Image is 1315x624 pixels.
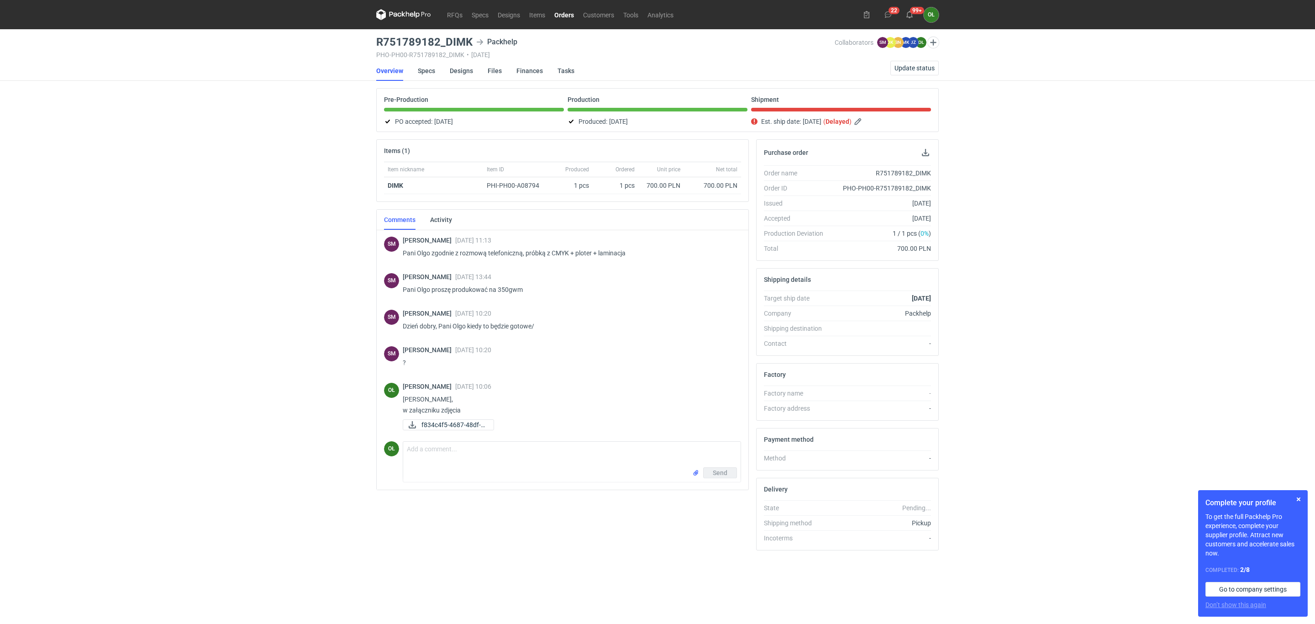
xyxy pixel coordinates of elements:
[384,310,399,325] div: Sebastian Markut
[877,37,888,48] figcaption: SM
[803,116,821,127] span: [DATE]
[885,37,896,48] figcaption: DK
[384,383,399,398] div: Olga Łopatowicz
[1240,566,1250,573] strong: 2 / 8
[764,518,831,528] div: Shipping method
[467,51,469,58] span: •
[831,534,931,543] div: -
[853,116,864,127] button: Edit estimated shipping date
[488,61,502,81] a: Files
[467,9,493,20] a: Specs
[593,177,638,194] div: 1 pcs
[525,9,550,20] a: Items
[764,169,831,178] div: Order name
[384,441,399,456] div: Olga Łopatowicz
[434,116,453,127] span: [DATE]
[403,346,455,354] span: [PERSON_NAME]
[764,149,808,156] h2: Purchase order
[1205,497,1300,508] h1: Complete your profile
[421,420,486,430] span: f834c4f5-4687-48df-8...
[831,309,931,318] div: Packhelp
[384,210,416,230] a: Comments
[418,61,435,81] a: Specs
[831,244,931,253] div: 700.00 PLN
[403,394,734,416] p: [PERSON_NAME], w załączniku zdjęcia
[403,237,455,244] span: [PERSON_NAME]
[384,147,410,154] h2: Items (1)
[902,504,931,512] em: Pending...
[455,346,491,354] span: [DATE] 10:20
[764,199,831,208] div: Issued
[831,339,931,348] div: -
[476,37,517,48] div: Packhelp
[384,383,399,398] figcaption: OŁ
[384,273,399,288] div: Sebastian Markut
[764,214,831,223] div: Accepted
[764,389,831,398] div: Factory name
[430,210,452,230] a: Activity
[764,324,831,333] div: Shipping destination
[826,118,849,125] strong: Delayed
[388,166,424,173] span: Item nickname
[455,237,491,244] span: [DATE] 11:13
[403,383,455,390] span: [PERSON_NAME]
[493,9,525,20] a: Designs
[403,321,734,332] p: Dzień dobry, Pani Olgo kiedy to będzie gotowe/
[455,310,491,317] span: [DATE] 10:20
[902,7,917,22] button: 99+
[568,116,747,127] div: Produced:
[881,7,895,22] button: 22
[552,177,593,194] div: 1 pcs
[565,166,589,173] span: Produced
[376,61,403,81] a: Overview
[764,404,831,413] div: Factory address
[384,96,428,103] p: Pre-Production
[751,96,779,103] p: Shipment
[703,467,737,478] button: Send
[403,419,494,430] div: f834c4f5-4687-48df-833c-2a7bdd9de845.jpg
[1293,494,1304,505] button: Skip for now
[642,181,680,190] div: 700.00 PLN
[450,61,473,81] a: Designs
[568,96,600,103] p: Production
[1205,582,1300,597] a: Go to company settings
[908,37,919,48] figcaption: JZ
[764,436,814,443] h2: Payment method
[579,9,619,20] a: Customers
[713,470,727,476] span: Send
[384,237,399,252] figcaption: SM
[764,371,786,378] h2: Factory
[831,214,931,223] div: [DATE]
[384,346,399,361] figcaption: SM
[1205,565,1300,575] div: Completed:
[835,39,873,46] span: Collaborators
[764,454,831,463] div: Method
[376,51,835,58] div: PHO-PH00-R751789182_DIMK [DATE]
[516,61,543,81] a: Finances
[384,273,399,288] figcaption: SM
[403,310,455,317] span: [PERSON_NAME]
[915,37,926,48] figcaption: OŁ
[831,389,931,398] div: -
[764,486,788,493] h2: Delivery
[764,503,831,513] div: State
[403,357,734,368] p: ?
[764,309,831,318] div: Company
[384,116,564,127] div: PO accepted:
[384,310,399,325] figcaption: SM
[900,37,911,48] figcaption: MK
[831,454,931,463] div: -
[764,244,831,253] div: Total
[924,7,939,22] figcaption: OŁ
[831,518,931,528] div: Pickup
[823,118,826,125] em: (
[376,37,473,48] h3: R751789182_DIMK
[912,295,931,302] strong: [DATE]
[1205,600,1266,609] button: Don’t show this again
[442,9,467,20] a: RFQs
[716,166,737,173] span: Net total
[558,61,574,81] a: Tasks
[1205,512,1300,558] p: To get the full Packhelp Pro experience, complete your supplier profile. Attract new customers an...
[609,116,628,127] span: [DATE]
[643,9,678,20] a: Analytics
